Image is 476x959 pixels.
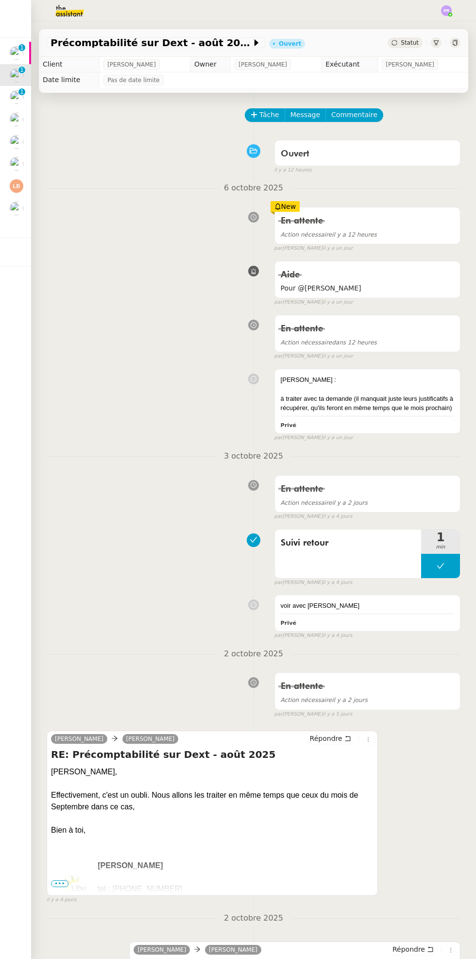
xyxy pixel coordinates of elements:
[274,710,353,719] small: [PERSON_NAME]
[205,945,261,954] a: [PERSON_NAME]
[281,339,377,346] span: dans 12 heures
[47,896,76,904] span: il y a 4 jours
[281,339,332,346] span: Action nécessaire
[122,735,179,743] a: [PERSON_NAME]
[10,202,23,215] img: users%2FME7CwGhkVpexbSaUxoFyX6OhGQk2%2Favatar%2Fe146a5d2-1708-490f-af4b-78e736222863
[281,271,300,279] span: Aide
[51,824,374,836] div: Bien à toi,
[281,536,415,550] span: Suivi retour
[274,166,312,174] span: il y a 12 heures
[39,72,100,88] td: Date limite
[281,499,368,506] span: il y a 2 jours
[392,944,425,954] span: Répondre
[290,109,320,120] span: Message
[310,734,342,743] span: Répondre
[281,601,454,611] div: voir avec [PERSON_NAME]
[274,513,353,521] small: [PERSON_NAME]
[20,44,24,53] p: 1
[325,108,383,122] button: Commentaire
[281,499,332,506] span: Action nécessaire
[274,434,353,442] small: [PERSON_NAME]
[216,182,291,195] span: 6 octobre 2025
[51,867,95,911] img: Outlook-t3dzpgv1.jpg
[274,352,353,360] small: [PERSON_NAME]
[281,697,368,703] span: il y a 2 jours
[274,434,283,442] span: par
[20,88,24,97] p: 1
[245,108,285,122] button: Tâche
[20,67,24,75] p: 1
[323,244,353,253] span: il y a un jour
[323,579,352,587] span: il y a 4 jours
[421,543,460,551] span: min
[281,231,377,238] span: il y a 12 heures
[281,283,454,294] span: Pour @[PERSON_NAME]
[274,632,283,640] span: par
[281,325,323,333] span: En attente
[323,513,352,521] span: il y a 4 jours
[51,880,68,887] span: •••
[441,5,452,16] img: svg
[386,60,434,69] span: [PERSON_NAME]
[98,885,182,893] span: tel : [PHONE_NUMBER]
[421,531,460,543] span: 1
[281,620,296,626] b: Privé
[274,579,353,587] small: [PERSON_NAME]
[274,579,283,587] span: par
[51,38,252,48] span: Précomptabilité sur Dext - août 2025
[51,748,374,761] h4: RE: Précomptabilité sur Dext - août 2025
[322,57,378,72] td: Exécutant
[281,217,323,225] span: En attente
[10,135,23,149] img: users%2FfjlNmCTkLiVoA3HQjY3GA5JXGxb2%2Favatar%2Fstarofservice_97480retdsc0392.png
[107,75,160,85] span: Pas de date limite
[10,46,23,60] img: users%2F47wLulqoDhMx0TTMwUcsFP5V2A23%2Favatar%2Fnokpict-removebg-preview-removebg-preview.png
[281,422,296,428] b: Privé
[274,513,283,521] span: par
[281,485,323,494] span: En attente
[281,150,309,158] span: Ouvert
[216,912,291,925] span: 2 octobre 2025
[18,88,25,95] nz-badge-sup: 1
[323,710,352,719] span: il y a 5 jours
[259,109,279,120] span: Tâche
[238,60,287,69] span: [PERSON_NAME]
[323,434,353,442] span: il y a un jour
[190,57,231,72] td: Owner
[271,201,300,212] div: New
[18,67,25,73] nz-badge-sup: 1
[18,44,25,51] nz-badge-sup: 1
[274,244,283,253] span: par
[306,733,355,744] button: Répondre
[107,60,156,69] span: [PERSON_NAME]
[10,157,23,171] img: users%2F47wLulqoDhMx0TTMwUcsFP5V2A23%2Favatar%2Fnokpict-removebg-preview-removebg-preview.png
[274,632,353,640] small: [PERSON_NAME]
[274,710,283,719] span: par
[10,179,23,193] img: svg
[281,394,454,413] div: à traiter avec ta demande (il manquait juste leurs justificatifs à récupérer, qu'ils feront en mê...
[274,244,353,253] small: [PERSON_NAME]
[10,113,23,126] img: users%2F47wLulqoDhMx0TTMwUcsFP5V2A23%2Favatar%2Fnokpict-removebg-preview-removebg-preview.png
[51,766,374,813] div: [PERSON_NAME], Effectivement, c'est un oubli. Nous allons les traiter en même temps que ceux du m...
[274,298,353,307] small: [PERSON_NAME]
[279,41,301,47] div: Ouvert
[389,944,437,955] button: Répondre
[10,68,23,82] img: users%2FQNmrJKjvCnhZ9wRJPnUNc9lj8eE3%2Favatar%2F5ca36b56-0364-45de-a850-26ae83da85f1
[323,352,353,360] span: il y a un jour
[281,231,332,238] span: Action nécessaire
[285,108,326,122] button: Message
[281,682,323,691] span: En attente
[401,39,419,46] span: Statut
[51,735,107,743] a: [PERSON_NAME]
[274,298,283,307] span: par
[323,632,352,640] span: il y a 4 jours
[281,697,332,703] span: Action nécessaire
[39,57,100,72] td: Client
[216,648,291,661] span: 2 octobre 2025
[274,352,283,360] span: par
[331,109,377,120] span: Commentaire
[281,375,454,385] div: [PERSON_NAME] :
[216,450,291,463] span: 3 octobre 2025
[134,945,190,954] a: [PERSON_NAME]
[10,90,23,104] img: users%2FQNmrJKjvCnhZ9wRJPnUNc9lj8eE3%2Favatar%2F5ca36b56-0364-45de-a850-26ae83da85f1
[98,861,163,870] b: [PERSON_NAME]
